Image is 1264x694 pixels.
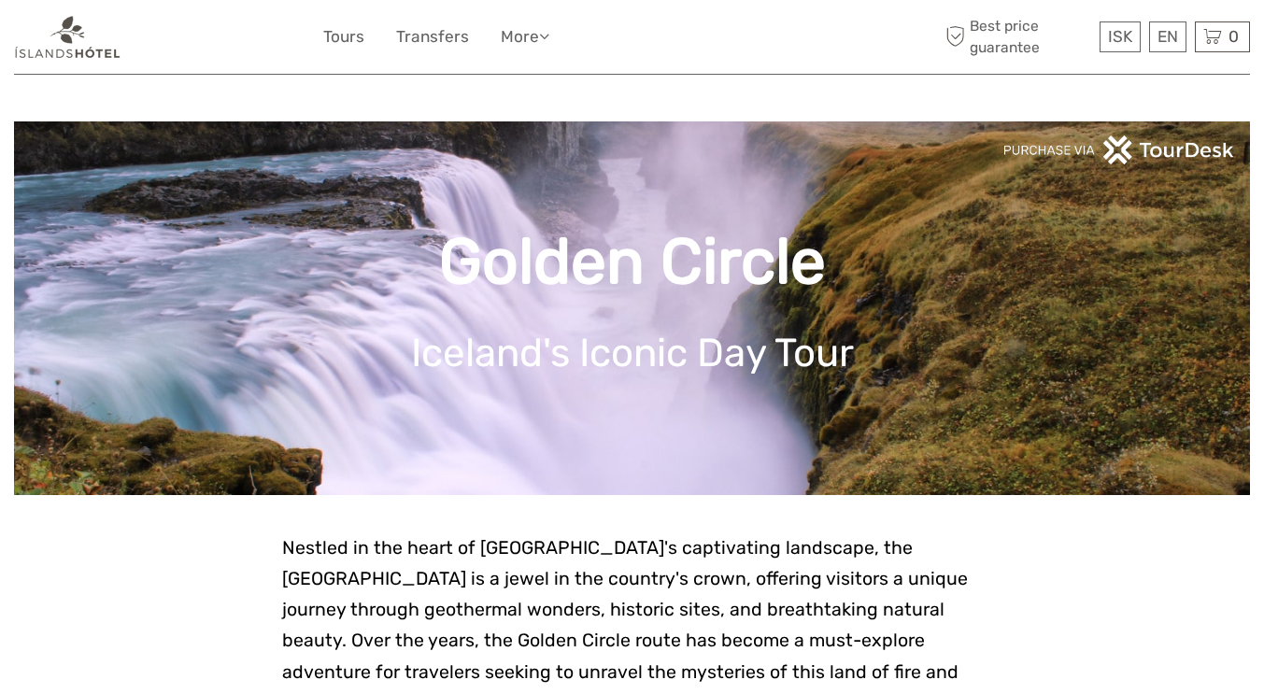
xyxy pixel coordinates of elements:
span: ISK [1108,27,1132,46]
a: More [501,23,549,50]
span: 0 [1226,27,1242,46]
h1: Golden Circle [42,224,1222,300]
span: Best price guarantee [941,16,1095,57]
a: Tours [323,23,364,50]
img: PurchaseViaTourDeskwhite.png [1002,135,1236,164]
img: 1298-aa34540a-eaca-4c1b-b063-13e4b802c612_logo_small.png [14,14,121,60]
h1: Iceland's Iconic Day Tour [42,330,1222,376]
div: EN [1149,21,1186,52]
a: Transfers [396,23,469,50]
